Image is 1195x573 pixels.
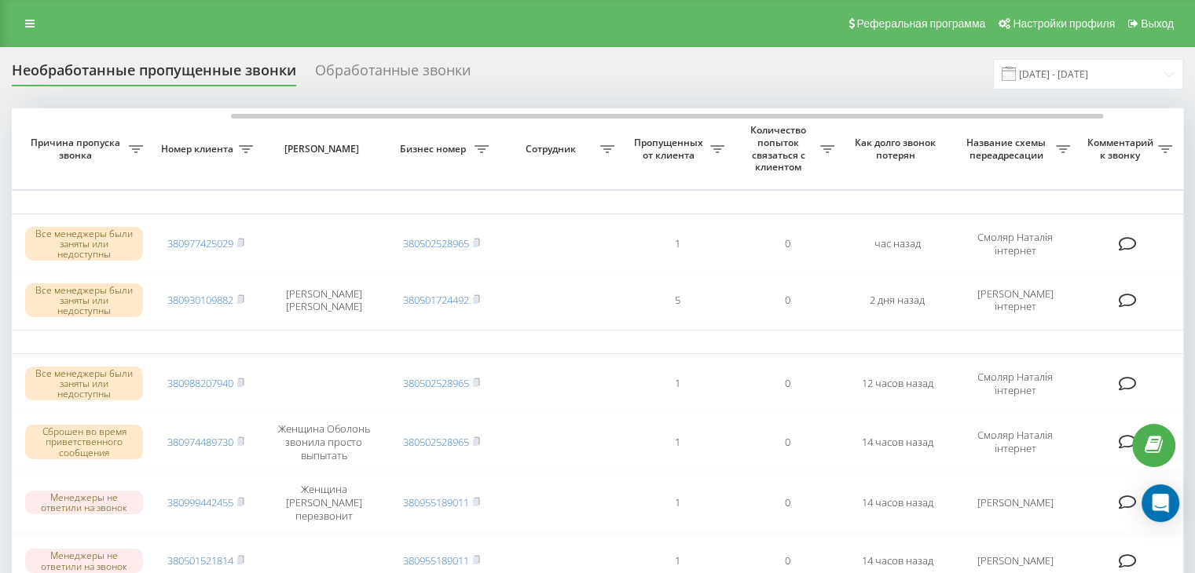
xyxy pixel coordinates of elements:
a: 380974489730 [167,435,233,449]
td: 2 дня назад [842,274,952,327]
div: Обработанные звонки [315,62,471,86]
a: 380502528965 [403,435,469,449]
span: Настройки профиля [1013,17,1115,30]
div: Все менеджеры были заняты или недоступны [25,227,143,261]
td: Женщина [PERSON_NAME] перезвонит [261,474,387,531]
a: 380988207940 [167,376,233,390]
td: 0 [732,474,842,531]
div: Сброшен во время приветственного сообщения [25,425,143,459]
td: 5 [622,274,732,327]
td: 14 часов назад [842,414,952,471]
td: 1 [622,357,732,411]
span: Реферальная программа [856,17,985,30]
td: Смоляр Наталія інтернет [952,414,1078,471]
div: Все менеджеры были заняты или недоступны [25,367,143,401]
td: [PERSON_NAME] інтернет [952,274,1078,327]
td: 12 часов назад [842,357,952,411]
a: 380977425029 [167,236,233,250]
a: 380930109882 [167,293,233,307]
a: 380999442455 [167,495,233,509]
td: 0 [732,357,842,411]
td: Смоляр Наталія інтернет [952,357,1078,411]
div: Все менеджеры были заняты или недоступны [25,283,143,318]
span: Как долго звонок потерян [855,137,940,161]
div: Менеджеры не ответили на звонок [25,491,143,514]
td: 1 [622,474,732,531]
span: Название схемы переадресации [960,137,1056,161]
span: Бизнес номер [394,143,475,155]
td: 1 [622,414,732,471]
a: 380502528965 [403,376,469,390]
span: Сотрудник [504,143,600,155]
div: Менеджеры не ответили на звонок [25,549,143,572]
span: Количество попыток связаться с клиентом [740,124,820,173]
div: Open Intercom Messenger [1142,484,1179,522]
div: Необработанные пропущенные звонки [12,62,296,86]
a: 380501724492 [403,293,469,307]
a: 380502528965 [403,236,469,250]
td: 0 [732,274,842,327]
a: 380955189011 [403,495,469,509]
td: 0 [732,414,842,471]
td: час назад [842,217,952,271]
span: Пропущенных от клиента [630,137,710,161]
span: Выход [1141,17,1174,30]
td: 14 часов назад [842,474,952,531]
td: 1 [622,217,732,271]
td: Смоляр Наталія інтернет [952,217,1078,271]
td: Женщина Оболонь звонила просто выпытать [261,414,387,471]
span: [PERSON_NAME] [274,143,373,155]
a: 380501521814 [167,553,233,568]
a: 380955189011 [403,553,469,568]
td: [PERSON_NAME] [PERSON_NAME] [261,274,387,327]
td: [PERSON_NAME] [952,474,1078,531]
td: 0 [732,217,842,271]
span: Комментарий к звонку [1086,137,1158,161]
span: Номер клиента [159,143,239,155]
span: Причина пропуска звонка [25,137,129,161]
